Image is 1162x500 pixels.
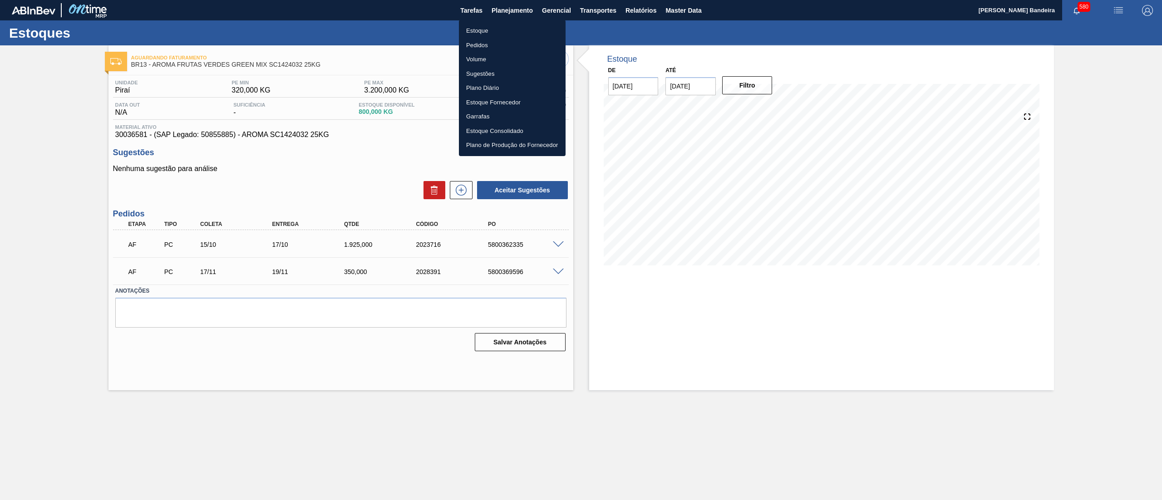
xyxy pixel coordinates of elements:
[459,124,566,138] a: Estoque Consolidado
[459,52,566,67] a: Volume
[459,67,566,81] a: Sugestões
[459,95,566,110] a: Estoque Fornecedor
[459,81,566,95] a: Plano Diário
[459,109,566,124] a: Garrafas
[459,38,566,53] a: Pedidos
[459,24,566,38] a: Estoque
[459,138,566,152] a: Plano de Produção do Fornecedor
